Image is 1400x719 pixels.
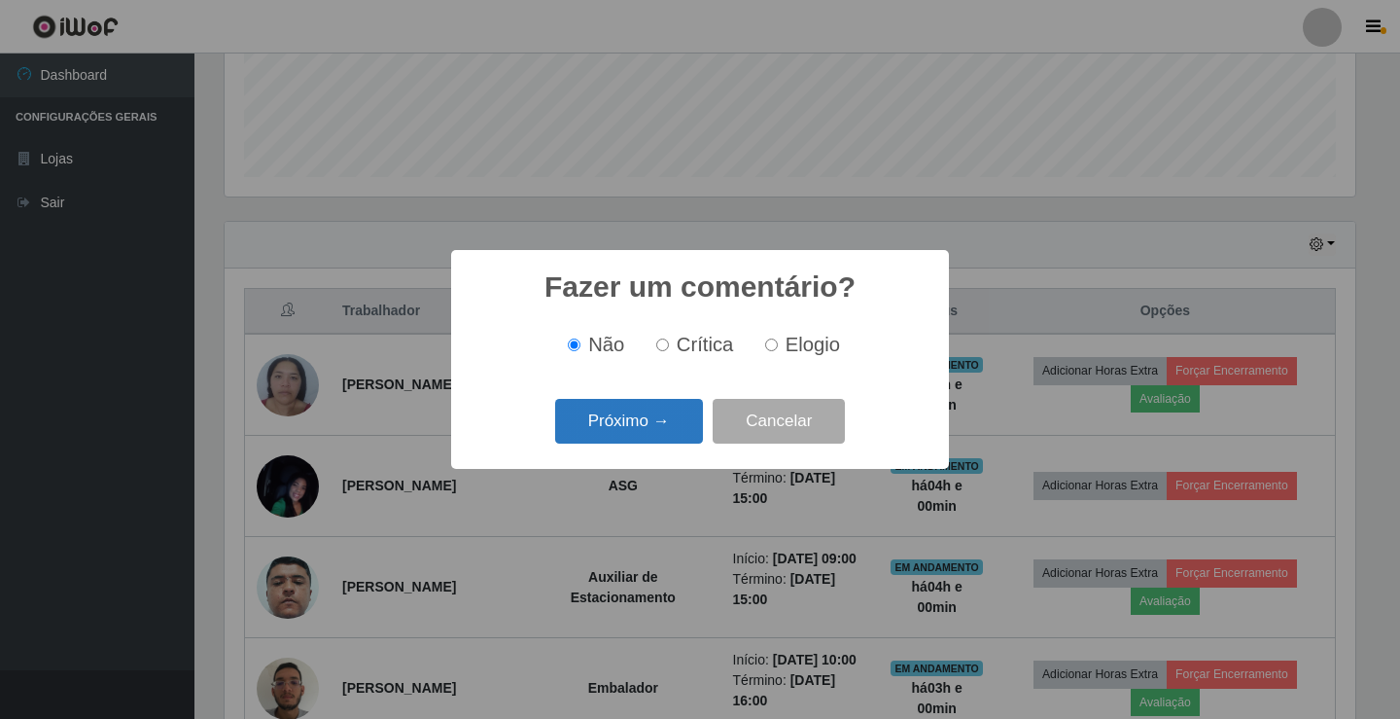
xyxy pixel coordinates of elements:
[713,399,845,445] button: Cancelar
[765,339,778,351] input: Elogio
[568,339,580,351] input: Não
[544,270,856,305] h2: Fazer um comentário?
[677,334,734,355] span: Crítica
[555,399,703,445] button: Próximo →
[656,339,669,351] input: Crítica
[588,334,624,355] span: Não
[786,334,840,355] span: Elogio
